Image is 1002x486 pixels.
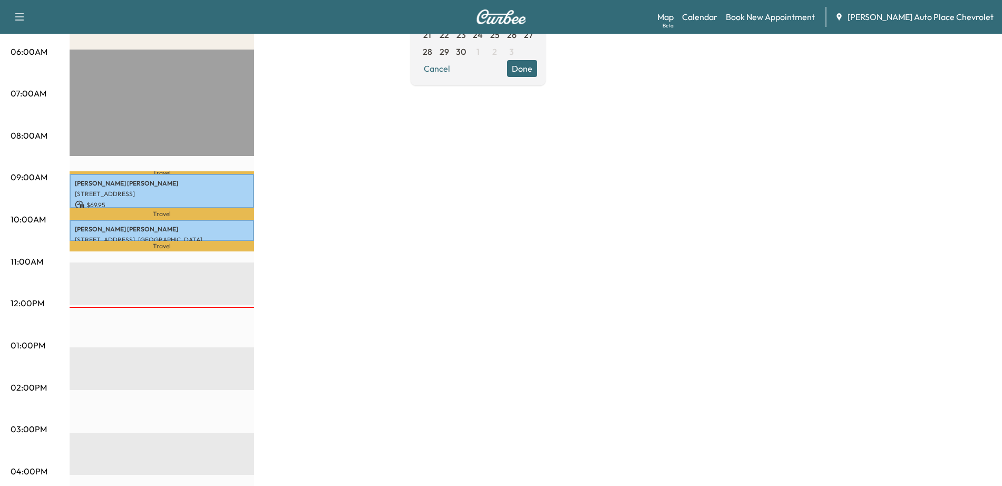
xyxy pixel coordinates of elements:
[440,28,449,41] span: 22
[507,60,537,77] button: Done
[473,28,483,41] span: 24
[492,45,497,58] span: 2
[75,200,249,210] p: $ 69.95
[423,45,432,58] span: 28
[663,22,674,30] div: Beta
[11,381,47,394] p: 02:00PM
[11,87,46,100] p: 07:00AM
[456,45,466,58] span: 30
[657,11,674,23] a: MapBeta
[70,171,254,174] p: Travel
[11,465,47,478] p: 04:00PM
[682,11,717,23] a: Calendar
[70,208,254,220] p: Travel
[507,28,517,41] span: 26
[11,423,47,435] p: 03:00PM
[848,11,994,23] span: [PERSON_NAME] Auto Place Chevrolet
[75,236,249,244] p: [STREET_ADDRESS], [GEOGRAPHIC_DATA]
[726,11,815,23] a: Book New Appointment
[11,297,44,309] p: 12:00PM
[490,28,500,41] span: 25
[75,190,249,198] p: [STREET_ADDRESS]
[11,339,45,352] p: 01:00PM
[70,241,254,251] p: Travel
[11,213,46,226] p: 10:00AM
[419,60,455,77] button: Cancel
[75,225,249,234] p: [PERSON_NAME] [PERSON_NAME]
[456,28,466,41] span: 23
[11,129,47,142] p: 08:00AM
[11,255,43,268] p: 11:00AM
[11,171,47,183] p: 09:00AM
[476,45,480,58] span: 1
[11,45,47,58] p: 06:00AM
[509,45,514,58] span: 3
[423,28,431,41] span: 21
[440,45,449,58] span: 29
[524,28,533,41] span: 27
[476,9,527,24] img: Curbee Logo
[75,179,249,188] p: [PERSON_NAME] [PERSON_NAME]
